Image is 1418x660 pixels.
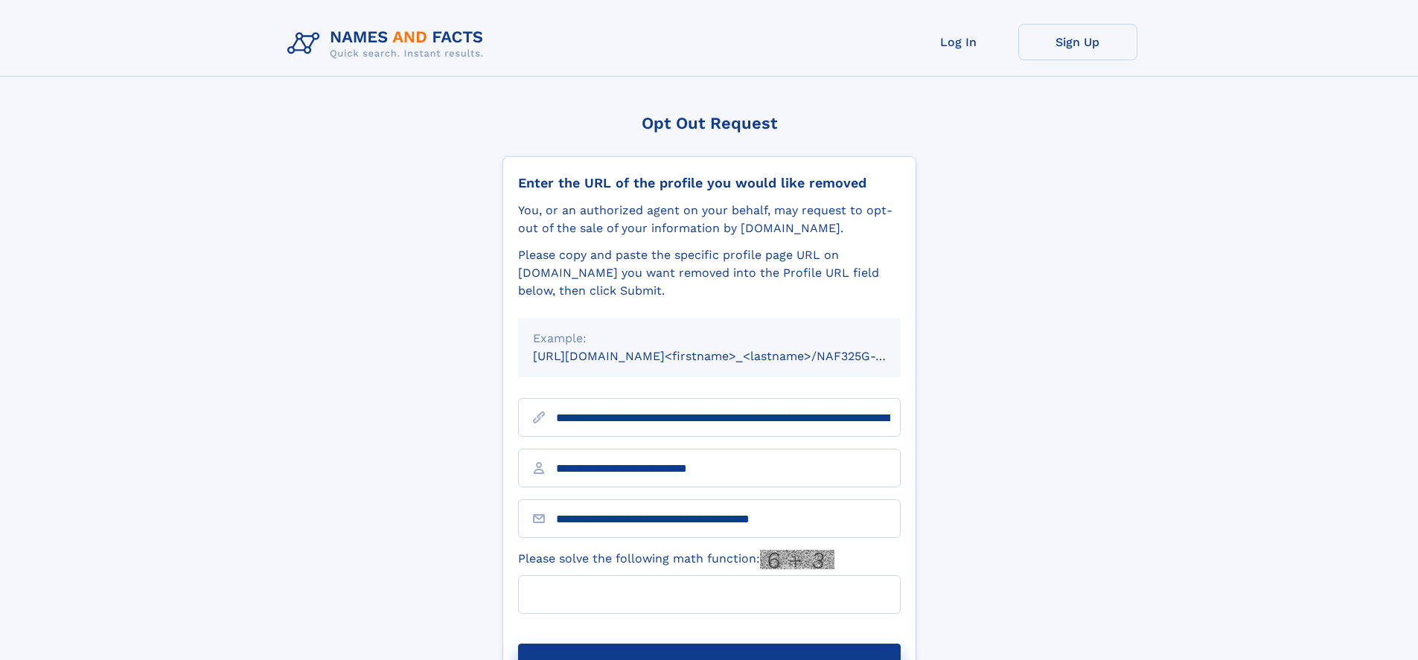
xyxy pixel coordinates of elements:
a: Sign Up [1018,24,1137,60]
div: You, or an authorized agent on your behalf, may request to opt-out of the sale of your informatio... [518,202,901,237]
div: Opt Out Request [502,114,916,132]
div: Please copy and paste the specific profile page URL on [DOMAIN_NAME] you want removed into the Pr... [518,246,901,300]
label: Please solve the following math function: [518,550,834,569]
small: [URL][DOMAIN_NAME]<firstname>_<lastname>/NAF325G-xxxxxxxx [533,349,929,363]
img: Logo Names and Facts [281,24,496,64]
a: Log In [899,24,1018,60]
div: Example: [533,330,886,347]
div: Enter the URL of the profile you would like removed [518,175,901,191]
